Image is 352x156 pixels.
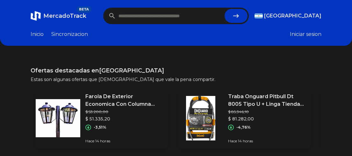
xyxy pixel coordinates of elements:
[31,76,321,83] p: Estas son algunas ofertas que [DEMOGRAPHIC_DATA] que vale la pena compartir.
[31,11,41,21] img: MercadoTrack
[178,88,311,149] a: Featured imageTraba Onguard Pitbull Dt 8005 Tipo U + Linga Tienda Bike$ 85.346,10$ 81.282,00-4,76...
[178,96,223,140] img: Featured image
[36,88,168,149] a: Featured imageFarola De Exterior Economica Con Columna 2,3mts 1032 Fabrica$ 53.200,00$ 51.335,20-...
[31,66,321,75] h1: Ofertas destacadas en [GEOGRAPHIC_DATA]
[228,139,306,144] p: Hace 14 horas
[255,12,321,20] button: [GEOGRAPHIC_DATA]
[51,31,88,38] a: Sincronizacion
[264,12,321,20] span: [GEOGRAPHIC_DATA]
[43,12,86,19] span: MercadoTrack
[228,93,306,108] p: Traba Onguard Pitbull Dt 8005 Tipo U + Linga Tienda Bike
[31,31,44,38] a: Inicio
[85,116,163,122] p: $ 51.335,20
[228,116,306,122] p: $ 81.282,00
[31,11,86,21] a: MercadoTrackBETA
[255,13,263,18] img: Argentina
[76,6,91,13] span: BETA
[94,125,106,130] p: -3,51%
[228,109,306,114] p: $ 85.346,10
[36,96,80,140] img: Featured image
[85,139,163,144] p: Hace 14 horas
[290,31,321,38] button: Iniciar sesion
[85,109,163,114] p: $ 53.200,00
[85,93,163,108] p: Farola De Exterior Economica Con Columna 2,3mts 1032 Fabrica
[236,125,251,130] p: -4,76%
